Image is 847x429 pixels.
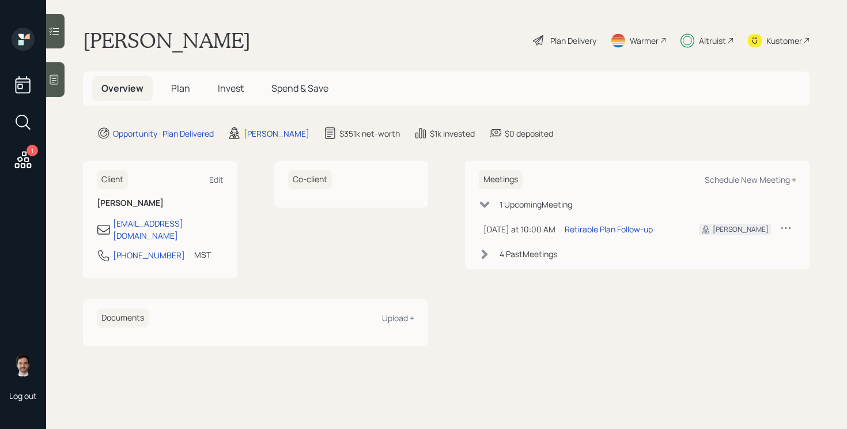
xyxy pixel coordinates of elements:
[218,82,244,95] span: Invest
[113,127,214,140] div: Opportunity · Plan Delivered
[382,313,414,323] div: Upload +
[483,223,555,235] div: [DATE] at 10:00 AM
[339,127,400,140] div: $351k net-worth
[705,174,796,185] div: Schedule New Meeting +
[97,308,149,328] h6: Documents
[113,249,185,261] div: [PHONE_NUMBER]
[9,390,37,401] div: Log out
[550,35,596,47] div: Plan Delivery
[209,174,224,185] div: Edit
[288,170,332,189] h6: Co-client
[500,198,572,210] div: 1 Upcoming Meeting
[244,127,309,140] div: [PERSON_NAME]
[97,198,224,208] h6: [PERSON_NAME]
[713,224,769,235] div: [PERSON_NAME]
[101,82,143,95] span: Overview
[97,170,128,189] h6: Client
[83,28,251,53] h1: [PERSON_NAME]
[479,170,523,189] h6: Meetings
[565,223,653,235] div: Retirable Plan Follow-up
[766,35,802,47] div: Kustomer
[699,35,726,47] div: Altruist
[500,248,557,260] div: 4 Past Meeting s
[27,145,38,156] div: 1
[505,127,553,140] div: $0 deposited
[630,35,659,47] div: Warmer
[113,217,224,242] div: [EMAIL_ADDRESS][DOMAIN_NAME]
[171,82,190,95] span: Plan
[430,127,475,140] div: $1k invested
[271,82,328,95] span: Spend & Save
[194,249,211,261] div: MST
[12,353,35,377] img: jonah-coleman-headshot.png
